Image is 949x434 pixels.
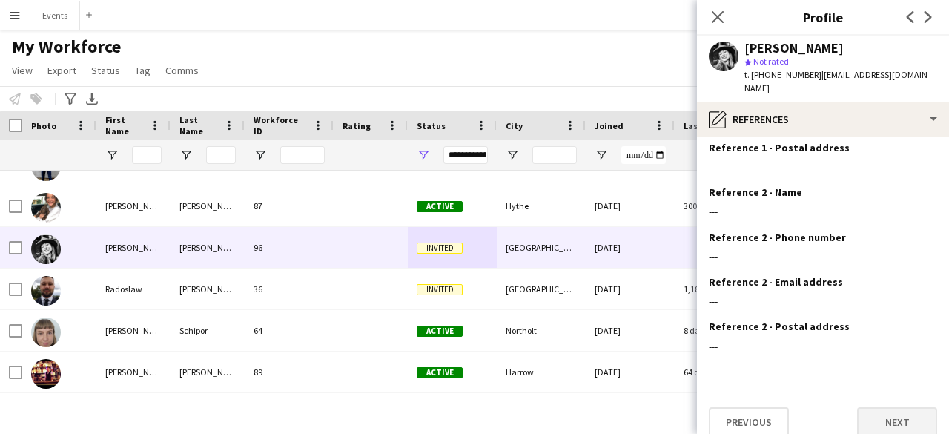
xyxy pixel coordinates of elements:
div: Harrow [497,352,586,392]
button: Open Filter Menu [417,148,430,162]
div: [PERSON_NAME] [171,185,245,226]
h3: Profile [697,7,949,27]
input: Last Name Filter Input [206,146,236,164]
div: [DATE] [586,185,675,226]
img: Rachel Finch [31,193,61,223]
div: 64 [245,310,334,351]
div: [GEOGRAPHIC_DATA] [497,393,586,434]
div: [PERSON_NAME] [96,310,171,351]
span: Active [417,201,463,212]
input: First Name Filter Input [132,146,162,164]
button: Open Filter Menu [179,148,193,162]
div: [PERSON_NAME] [96,185,171,226]
div: 64 days [675,352,764,392]
h3: Reference 1 - Postal address [709,141,850,154]
div: Bako [171,393,245,434]
span: Export [47,64,76,77]
h3: Reference 2 - Postal address [709,320,850,333]
a: Tag [129,61,156,80]
div: 300 days [675,185,764,226]
input: City Filter Input [532,146,577,164]
div: 1,180 days [675,269,764,309]
div: [PERSON_NAME] [171,227,245,268]
div: [PERSON_NAME] [96,393,171,434]
div: Northolt [497,310,586,351]
span: Workforce ID [254,114,307,137]
div: [GEOGRAPHIC_DATA] [497,269,586,309]
span: Photo [31,120,56,131]
div: --- [709,295,937,308]
input: Joined Filter Input [621,146,666,164]
button: Open Filter Menu [595,148,608,162]
h3: Reference 2 - Name [709,185,802,199]
div: 87 [245,185,334,226]
span: Last Name [179,114,218,137]
div: [DATE] [586,393,675,434]
div: [PERSON_NAME] [96,227,171,268]
span: Joined [595,120,624,131]
button: Open Filter Menu [506,148,519,162]
div: [DATE] [586,227,675,268]
img: Reece Mcfarlane [31,359,61,389]
div: [PERSON_NAME] [171,352,245,392]
a: Comms [159,61,205,80]
button: Open Filter Menu [105,148,119,162]
a: View [6,61,39,80]
h3: Reference 2 - Email address [709,275,843,289]
div: References [697,102,949,137]
span: Rating [343,120,371,131]
div: [PERSON_NAME] [96,352,171,392]
img: Rebeca Schipor [31,318,61,347]
app-action-btn: Export XLSX [83,90,101,108]
span: Active [417,326,463,337]
div: 89 [245,352,334,392]
span: | [EMAIL_ADDRESS][DOMAIN_NAME] [744,69,932,93]
span: Not rated [753,56,789,67]
button: Events [30,1,80,30]
div: [GEOGRAPHIC_DATA] [497,227,586,268]
span: View [12,64,33,77]
span: t. [PHONE_NUMBER] [744,69,821,80]
img: Rachel Oakes [31,234,61,264]
span: Invited [417,284,463,295]
span: Active [417,367,463,378]
app-action-btn: Advanced filters [62,90,79,108]
span: First Name [105,114,144,137]
div: Radoslaw [96,269,171,309]
span: Tag [135,64,151,77]
input: Workforce ID Filter Input [280,146,325,164]
a: Export [42,61,82,80]
span: Invited [417,243,463,254]
div: Schipor [171,310,245,351]
span: Status [91,64,120,77]
div: 8 days [675,310,764,351]
div: --- [709,160,937,174]
div: Hythe [497,185,586,226]
h3: Reference 2 - Phone number [709,231,846,244]
span: My Workforce [12,36,121,58]
div: --- [709,250,937,263]
span: Comms [165,64,199,77]
div: [DATE] [586,269,675,309]
div: --- [709,340,937,353]
span: Last job [684,120,717,131]
div: [PERSON_NAME] [171,269,245,309]
div: --- [709,205,937,218]
button: Open Filter Menu [254,148,267,162]
div: [DATE] [586,310,675,351]
a: Status [85,61,126,80]
div: [PERSON_NAME] [744,42,844,55]
div: [DATE] [586,352,675,392]
div: 36 [245,269,334,309]
span: City [506,120,523,131]
div: 96 [245,227,334,268]
span: Status [417,120,446,131]
div: 35 [245,393,334,434]
img: Radoslaw Wegrzyn [31,276,61,306]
